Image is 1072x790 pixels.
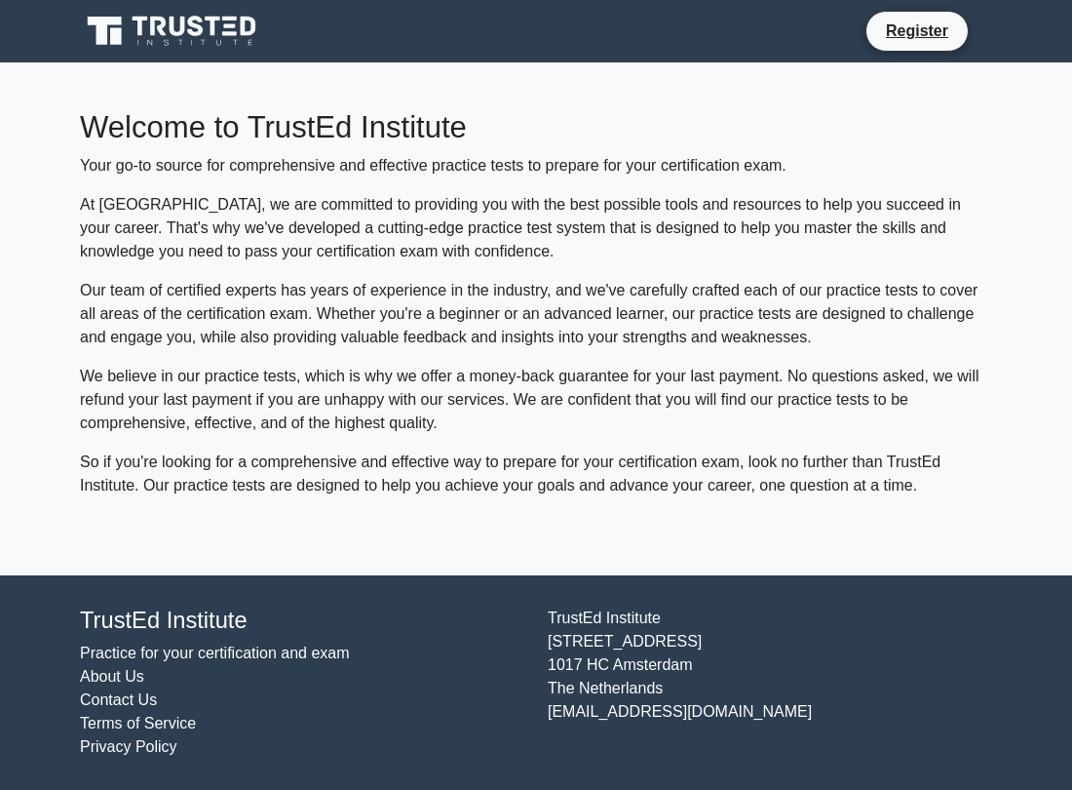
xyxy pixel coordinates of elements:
[80,668,144,685] a: About Us
[80,645,350,661] a: Practice for your certification and exam
[80,715,196,731] a: Terms of Service
[80,365,992,435] p: We believe in our practice tests, which is why we offer a money-back guarantee for your last paym...
[874,19,960,43] a: Register
[80,691,157,708] a: Contact Us
[80,279,992,349] p: Our team of certified experts has years of experience in the industry, and we've carefully crafte...
[80,109,992,145] h2: Welcome to TrustEd Institute
[80,154,992,178] p: Your go-to source for comprehensive and effective practice tests to prepare for your certificatio...
[80,193,992,263] p: At [GEOGRAPHIC_DATA], we are committed to providing you with the best possible tools and resource...
[80,738,177,755] a: Privacy Policy
[536,607,1004,759] div: TrustEd Institute [STREET_ADDRESS] 1017 HC Amsterdam The Netherlands [EMAIL_ADDRESS][DOMAIN_NAME]
[80,451,992,497] p: So if you're looking for a comprehensive and effective way to prepare for your certification exam...
[80,607,524,634] h4: TrustEd Institute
